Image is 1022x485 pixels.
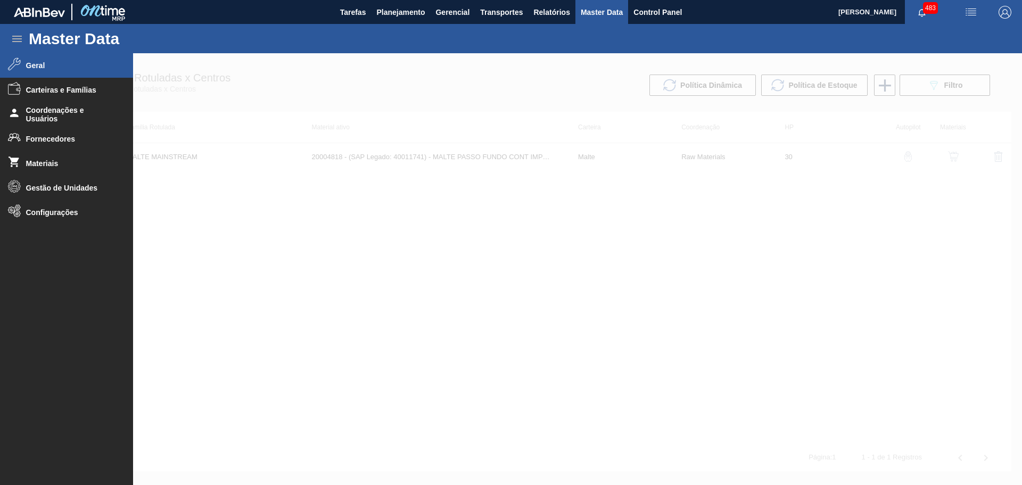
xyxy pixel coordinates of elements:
h1: Master Data [29,32,218,45]
span: Tarefas [340,6,366,19]
span: Transportes [480,6,523,19]
img: userActions [965,6,977,19]
span: Materiais [26,159,114,168]
img: TNhmsLtSVTkK8tSr43FrP2fwEKptu5GPRR3wAAAABJRU5ErkJggg== [14,7,65,17]
span: Geral [26,61,114,70]
span: Planejamento [376,6,425,19]
span: Configurações [26,208,114,217]
span: 483 [923,2,938,14]
span: Gerencial [435,6,469,19]
span: Carteiras e Famílias [26,86,114,94]
img: Logout [999,6,1011,19]
span: Relatórios [533,6,570,19]
span: Gestão de Unidades [26,184,114,192]
button: Notificações [905,5,939,20]
span: Fornecedores [26,135,114,143]
span: Master Data [581,6,623,19]
span: Coordenações e Usuários [26,106,114,123]
span: Control Panel [633,6,682,19]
